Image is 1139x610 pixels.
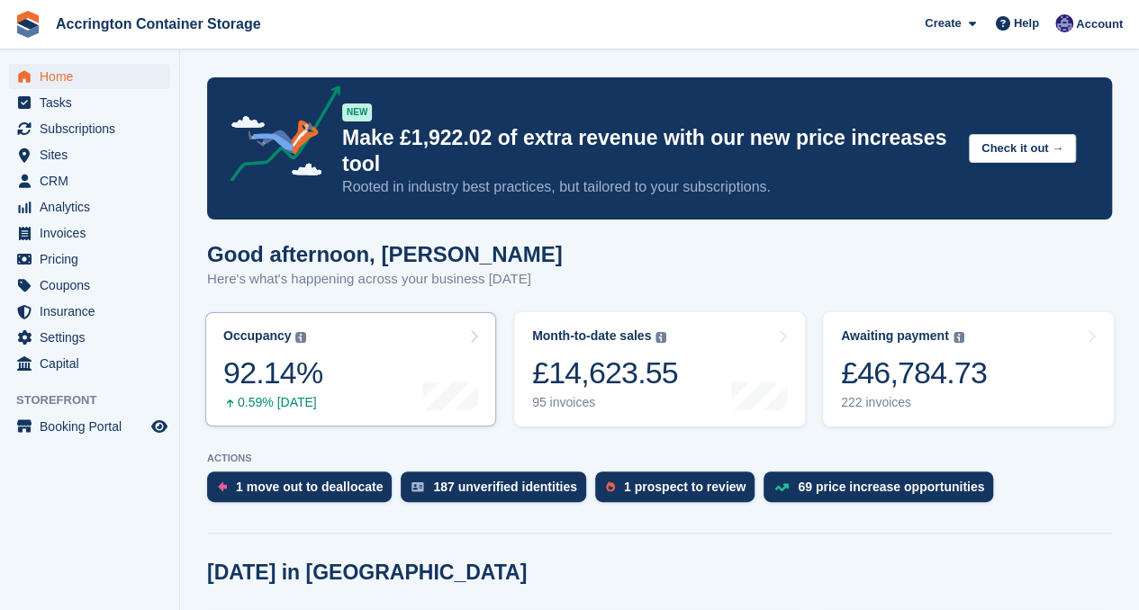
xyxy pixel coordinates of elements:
a: Occupancy 92.14% 0.59% [DATE] [205,312,496,426]
img: icon-info-grey-7440780725fd019a000dd9b08b2336e03edf1995a4989e88bcd33f0948082b44.svg [954,332,964,343]
img: move_outs_to_deallocate_icon-f764333ba52eb49d3ac5e1228854f67142a1ed5810a6f6cc68b1a99e826820c5.svg [218,481,227,492]
a: 1 move out to deallocate [207,471,401,511]
span: Insurance [40,299,148,324]
span: Booking Portal [40,414,148,439]
div: Awaiting payment [841,328,949,344]
span: Account [1076,15,1123,33]
div: 187 unverified identities [433,480,577,494]
div: 222 invoices [841,395,987,410]
a: menu [9,64,170,89]
div: 92.14% [223,354,322,391]
div: 69 price increase opportunities [798,480,984,494]
a: Preview store [149,416,170,437]
div: NEW [342,103,372,121]
a: menu [9,116,170,141]
p: ACTIONS [207,453,1112,464]
a: menu [9,247,170,272]
span: Help [1014,14,1039,32]
span: CRM [40,168,148,193]
h2: [DATE] in [GEOGRAPHIC_DATA] [207,561,527,585]
span: Storefront [16,391,179,409]
a: menu [9,299,170,324]
span: Tasks [40,90,148,115]
a: menu [9,273,170,298]
span: Home [40,64,148,89]
p: Here's what's happening across your business [DATE] [207,269,563,290]
div: Month-to-date sales [532,328,651,344]
img: price-adjustments-announcement-icon-8257ccfd72463d97f412b2fc003d46551f7dbcb40ab6d574587a9cd5c0d94... [215,85,341,188]
img: verify_identity-adf6edd0f0f0b5bbfe63781bf79b02c33cf7c696d77639b501bdc392416b5a36.svg [411,481,424,492]
div: 1 move out to deallocate [236,480,383,494]
a: menu [9,168,170,193]
span: Analytics [40,194,148,220]
a: 1 prospect to review [595,471,764,511]
div: Occupancy [223,328,291,344]
a: 69 price increase opportunities [764,471,1002,511]
a: Awaiting payment £46,784.73 222 invoices [823,312,1114,426]
img: prospect-51fa495bee0391a8d652442698ab0144808aea92771e9ea1ae160a38d050c398.svg [606,481,615,492]
a: menu [9,414,170,439]
a: menu [9,142,170,167]
a: menu [9,351,170,376]
span: Sites [40,142,148,167]
span: Settings [40,325,148,350]
h1: Good afternoon, [PERSON_NAME] [207,242,563,266]
span: Coupons [40,273,148,298]
a: menu [9,220,170,246]
img: stora-icon-8386f47178a22dfd0bd8f6a31ec36ba5ce8667c1dd55bd0f319d3a0aa187defe.svg [14,11,41,38]
span: Create [925,14,961,32]
div: 1 prospect to review [624,480,746,494]
a: 187 unverified identities [401,471,595,511]
img: icon-info-grey-7440780725fd019a000dd9b08b2336e03edf1995a4989e88bcd33f0948082b44.svg [295,332,306,343]
p: Make £1,922.02 of extra revenue with our new price increases tool [342,125,954,177]
span: Capital [40,351,148,376]
img: icon-info-grey-7440780725fd019a000dd9b08b2336e03edf1995a4989e88bcd33f0948082b44.svg [655,332,666,343]
span: Pricing [40,247,148,272]
p: Rooted in industry best practices, but tailored to your subscriptions. [342,177,954,197]
span: Invoices [40,220,148,246]
span: Subscriptions [40,116,148,141]
button: Check it out → [969,134,1076,164]
div: £46,784.73 [841,354,987,391]
div: £14,623.55 [532,354,678,391]
a: menu [9,90,170,115]
div: 95 invoices [532,395,678,410]
img: price_increase_opportunities-93ffe204e8149a01c8c9dc8f82e8f89637d9d84a8eef4429ea346261dce0b2c0.svg [774,483,789,491]
a: Month-to-date sales £14,623.55 95 invoices [514,312,805,426]
a: Accrington Container Storage [49,9,268,39]
div: 0.59% [DATE] [223,395,322,410]
a: menu [9,194,170,220]
img: Jacob Connolly [1055,14,1073,32]
a: menu [9,325,170,350]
